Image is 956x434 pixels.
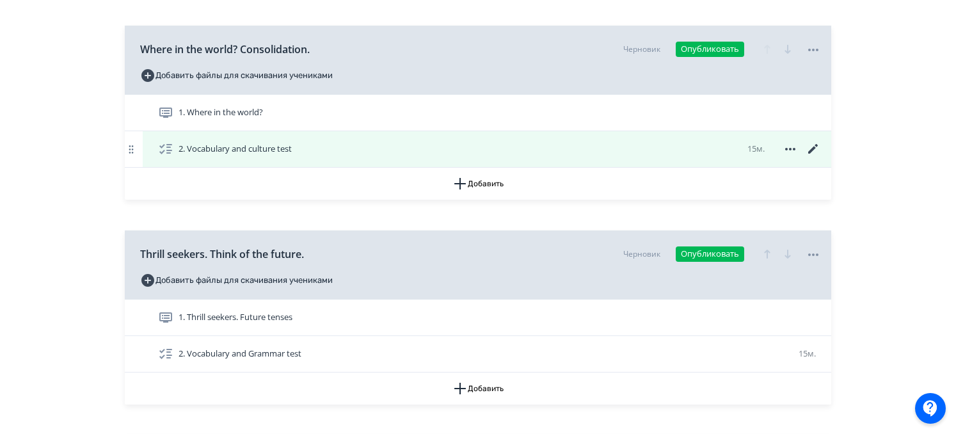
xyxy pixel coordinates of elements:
span: 2. Vocabulary and culture test [179,143,292,156]
button: Опубликовать [676,246,744,262]
span: Where in the world? Consolidation. [140,42,310,57]
span: 1. Thrill seekers. Future tenses [179,311,292,324]
div: 2. Vocabulary and Grammar test15м. [125,336,831,373]
div: Черновик [623,44,660,55]
span: Thrill seekers. Think of the future. [140,246,304,262]
button: Добавить файлы для скачивания учениками [140,270,333,291]
button: Добавить [125,168,831,200]
button: Добавить файлы для скачивания учениками [140,65,333,86]
span: 2. Vocabulary and Grammar test [179,348,301,360]
span: 15м. [747,143,765,154]
div: 1. Thrill seekers. Future tenses [125,300,831,336]
span: 1. Where in the world? [179,106,263,119]
span: 15м. [799,348,816,359]
button: Опубликовать [676,42,744,57]
div: 1. Where in the world? [125,95,831,131]
div: 2. Vocabulary and culture test15м. [125,131,831,168]
div: Черновик [623,248,660,260]
button: Добавить [125,373,831,405]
